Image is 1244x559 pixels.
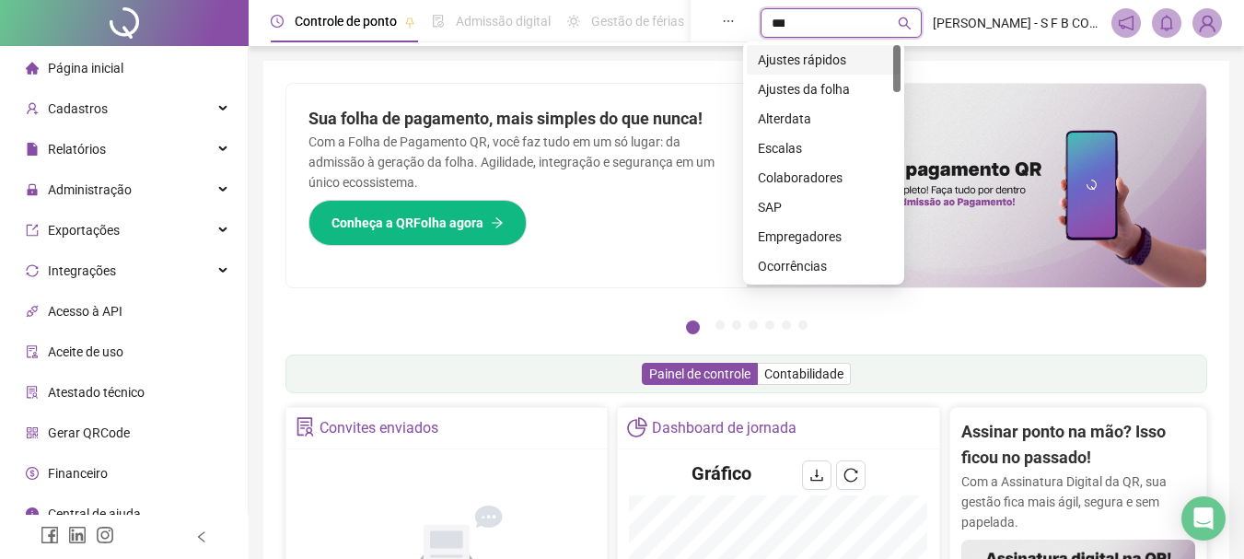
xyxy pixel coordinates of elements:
[41,526,59,544] span: facebook
[48,61,123,76] span: Página inicial
[48,466,108,481] span: Financeiro
[758,256,889,276] div: Ocorrências
[404,17,415,28] span: pushpin
[1181,496,1226,541] div: Open Intercom Messenger
[843,468,858,483] span: reload
[1158,15,1175,31] span: bell
[692,460,751,486] h4: Gráfico
[933,13,1100,33] span: [PERSON_NAME] - S F B COMERCIO DE MOVEIS E ELETRO
[747,45,901,75] div: Ajustes rápidos
[747,75,901,104] div: Ajustes da folha
[48,344,123,359] span: Aceite de uso
[48,385,145,400] span: Atestado técnico
[627,417,646,437] span: pie-chart
[898,17,912,30] span: search
[48,425,130,440] span: Gerar QRCode
[1118,15,1134,31] span: notification
[26,183,39,196] span: lock
[747,163,901,192] div: Colaboradores
[722,15,735,28] span: ellipsis
[456,14,551,29] span: Admissão digital
[295,14,397,29] span: Controle de ponto
[320,413,438,444] div: Convites enviados
[758,138,889,158] div: Escalas
[764,367,843,381] span: Contabilidade
[48,304,122,319] span: Acesso à API
[96,526,114,544] span: instagram
[961,419,1195,472] h2: Assinar ponto na mão? Isso ficou no passado!
[567,15,580,28] span: sun
[48,182,132,197] span: Administração
[765,320,774,330] button: 5
[26,426,39,439] span: qrcode
[48,101,108,116] span: Cadastros
[308,106,725,132] h2: Sua folha de pagamento, mais simples do que nunca!
[26,305,39,318] span: api
[591,14,684,29] span: Gestão de férias
[758,109,889,129] div: Alterdata
[961,472,1195,532] p: Com a Assinatura Digital da QR, sua gestão fica mais ágil, segura e sem papelada.
[48,223,120,238] span: Exportações
[758,168,889,188] div: Colaboradores
[758,50,889,70] div: Ajustes rápidos
[782,320,791,330] button: 6
[331,213,483,233] span: Conheça a QRFolha agora
[48,142,106,157] span: Relatórios
[48,507,141,521] span: Central de ajuda
[758,227,889,247] div: Empregadores
[649,367,750,381] span: Painel de controle
[1193,9,1221,37] img: 82559
[715,320,725,330] button: 2
[686,320,700,334] button: 1
[758,197,889,217] div: SAP
[747,104,901,134] div: Alterdata
[747,192,901,222] div: SAP
[308,132,725,192] p: Com a Folha de Pagamento QR, você faz tudo em um só lugar: da admissão à geração da folha. Agilid...
[26,507,39,520] span: info-circle
[26,62,39,75] span: home
[798,320,808,330] button: 7
[26,345,39,358] span: audit
[809,468,824,483] span: download
[26,467,39,480] span: dollar
[758,79,889,99] div: Ajustes da folha
[432,15,445,28] span: file-done
[48,263,116,278] span: Integrações
[747,251,901,281] div: Ocorrências
[68,526,87,544] span: linkedin
[26,143,39,156] span: file
[732,320,741,330] button: 3
[26,102,39,115] span: user-add
[749,320,758,330] button: 4
[491,216,504,229] span: arrow-right
[296,417,315,437] span: solution
[308,200,527,246] button: Conheça a QRFolha agora
[747,134,901,163] div: Escalas
[747,222,901,251] div: Empregadores
[195,530,208,543] span: left
[26,264,39,277] span: sync
[26,224,39,237] span: export
[271,15,284,28] span: clock-circle
[747,84,1207,287] img: banner%2F8d14a306-6205-4263-8e5b-06e9a85ad873.png
[652,413,796,444] div: Dashboard de jornada
[26,386,39,399] span: solution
